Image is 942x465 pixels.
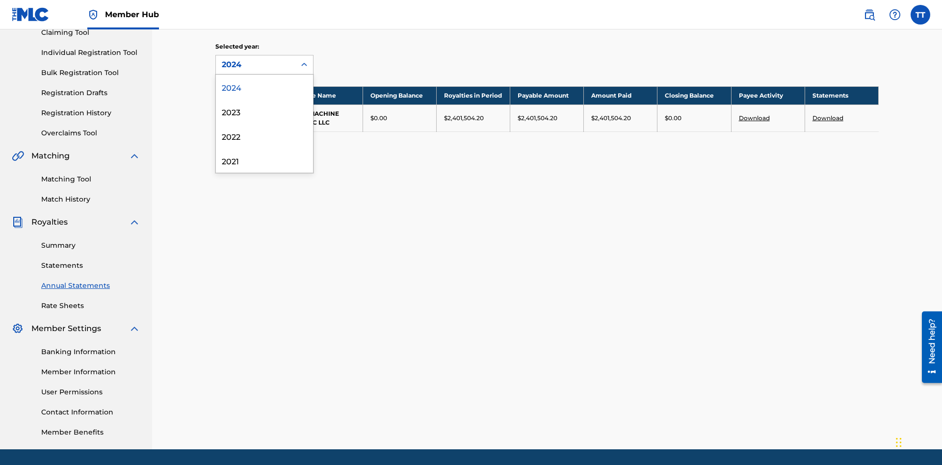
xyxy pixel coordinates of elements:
[41,301,140,311] a: Rate Sheets
[41,427,140,438] a: Member Benefits
[518,114,557,123] p: $2,401,504.20
[436,86,510,104] th: Royalties in Period
[12,323,24,335] img: Member Settings
[129,216,140,228] img: expand
[370,114,387,123] p: $0.00
[289,86,363,104] th: Payee Name
[805,86,878,104] th: Statements
[665,114,681,123] p: $0.00
[12,216,24,228] img: Royalties
[896,428,902,457] div: Drag
[31,216,68,228] span: Royalties
[885,5,905,25] div: Help
[731,86,805,104] th: Payee Activity
[215,42,314,51] p: Selected year:
[31,150,70,162] span: Matching
[41,108,140,118] a: Registration History
[12,150,24,162] img: Matching
[41,128,140,138] a: Overclaims Tool
[41,347,140,357] a: Banking Information
[41,194,140,205] a: Match History
[41,240,140,251] a: Summary
[915,308,942,388] iframe: Resource Center
[216,148,313,173] div: 2021
[889,9,901,21] img: help
[87,9,99,21] img: Top Rightsholder
[584,86,657,104] th: Amount Paid
[41,367,140,377] a: Member Information
[41,260,140,271] a: Statements
[863,9,875,21] img: search
[222,59,289,71] div: 2024
[41,407,140,417] a: Contact Information
[893,418,942,465] iframe: Chat Widget
[41,88,140,98] a: Registration Drafts
[41,387,140,397] a: User Permissions
[216,99,313,124] div: 2023
[860,5,879,25] a: Public Search
[12,7,50,22] img: MLC Logo
[657,86,731,104] th: Closing Balance
[812,114,843,122] a: Download
[510,86,584,104] th: Payable Amount
[41,27,140,38] a: Claiming Tool
[105,9,159,20] span: Member Hub
[41,281,140,291] a: Annual Statements
[739,114,770,122] a: Download
[31,323,101,335] span: Member Settings
[591,114,631,123] p: $2,401,504.20
[41,48,140,58] a: Individual Registration Tool
[911,5,930,25] div: User Menu
[129,323,140,335] img: expand
[444,114,484,123] p: $2,401,504.20
[41,174,140,184] a: Matching Tool
[216,75,313,99] div: 2024
[363,86,436,104] th: Opening Balance
[289,104,363,131] td: BIG MACHINE MUSIC LLC
[129,150,140,162] img: expand
[41,68,140,78] a: Bulk Registration Tool
[216,124,313,148] div: 2022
